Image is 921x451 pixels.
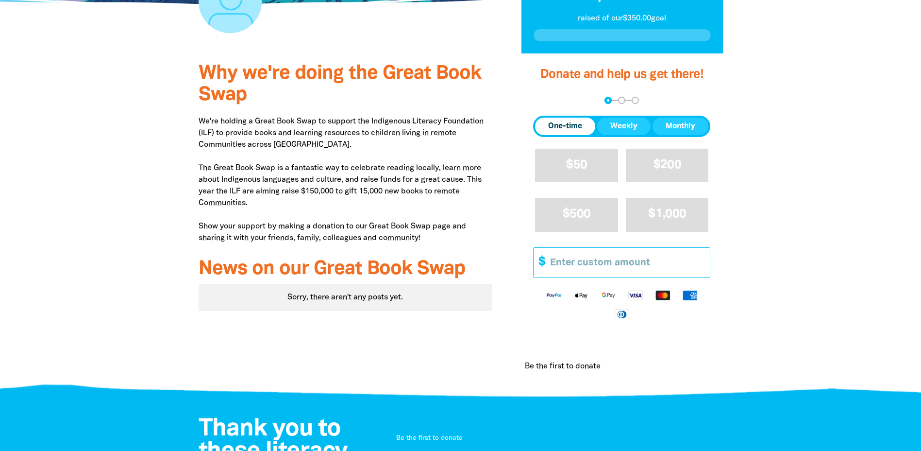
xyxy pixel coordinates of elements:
[666,121,695,132] span: Monthly
[597,118,651,135] button: Weekly
[618,97,625,104] button: Navigate to step 2 of 3 to enter your details
[653,159,681,171] span: $200
[622,290,649,301] img: Visa logo
[199,116,492,244] p: We're holding a Great Book Swap to support the Indigenous Literacy Foundation (ILF) to provide bo...
[626,149,709,182] button: $200
[534,13,711,24] p: raised of our $350.00 goal
[608,309,636,320] img: Diners Club logo
[199,284,492,311] div: Sorry, there aren't any posts yet.
[610,121,637,132] span: Weekly
[199,259,492,280] h3: News on our Great Book Swap
[595,290,622,301] img: Google Pay logo
[632,97,639,104] button: Navigate to step 3 of 3 to enter your payment details
[535,198,618,231] button: $500
[396,434,709,443] p: Be the first to donate
[543,248,710,278] input: Enter custom amount
[626,198,709,231] button: $1,000
[533,282,710,327] div: Available payment methods
[648,208,686,220] span: $1,000
[566,159,587,171] span: $50
[540,290,568,301] img: Paypal logo
[199,65,481,104] span: Why we're doing the Great Book Swap
[568,290,595,301] img: Apple Pay logo
[534,248,545,278] span: $
[604,97,612,104] button: Navigate to step 1 of 3 to enter your donation amount
[540,69,703,80] span: Donate and help us get there!
[392,428,713,449] div: Paginated content
[649,290,676,301] img: Mastercard logo
[199,284,492,311] div: Paginated content
[533,116,710,137] div: Donation frequency
[653,118,708,135] button: Monthly
[535,118,595,135] button: One-time
[535,149,618,182] button: $50
[525,361,601,372] p: Be the first to donate
[392,428,713,449] div: Donation stream
[563,208,590,220] span: $500
[548,121,582,132] span: One-time
[521,349,722,384] div: Donation stream
[676,290,703,301] img: American Express logo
